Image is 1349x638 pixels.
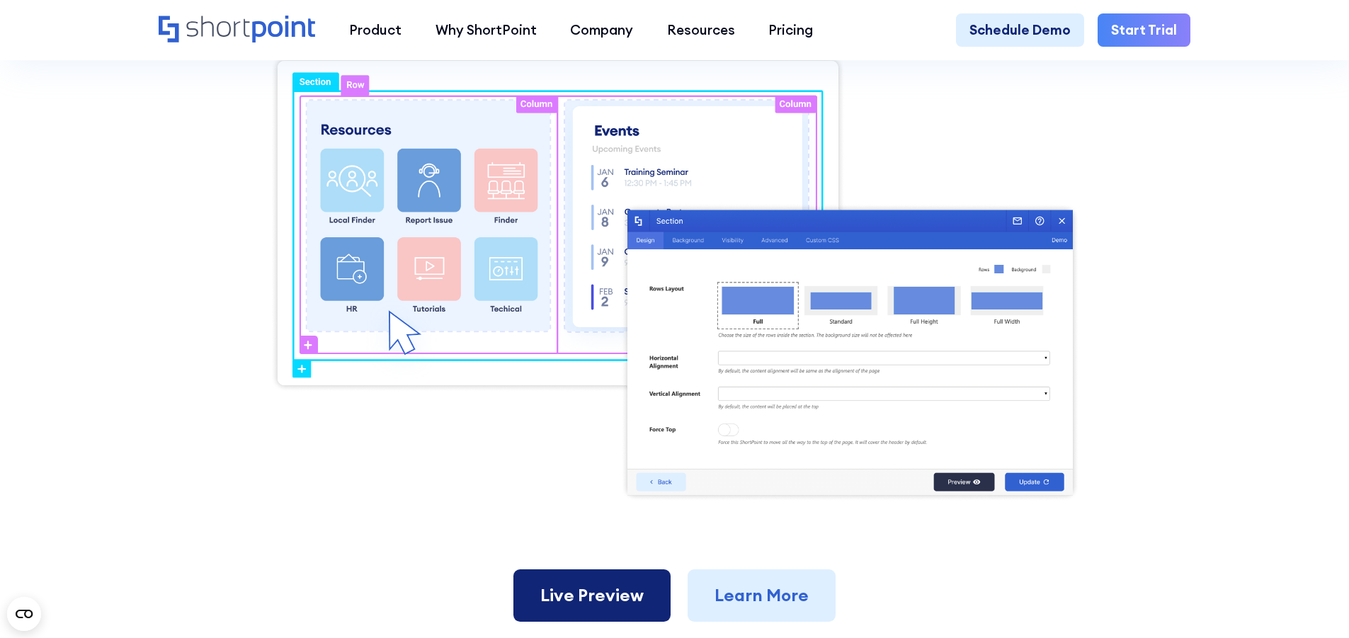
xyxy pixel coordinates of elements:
[553,13,650,47] a: Company
[956,13,1084,47] a: Schedule Demo
[667,20,735,40] div: Resources
[513,569,671,622] a: Live Preview
[419,13,554,47] a: Why ShortPoint
[159,16,315,45] a: Home
[752,13,831,47] a: Pricing
[7,597,41,631] button: Open CMP widget
[332,13,419,47] a: Product
[349,20,402,40] div: Product
[570,20,633,40] div: Company
[650,13,752,47] a: Resources
[1094,474,1349,638] iframe: Chat Widget
[688,569,836,622] a: Learn More
[436,20,537,40] div: Why ShortPoint
[768,20,813,40] div: Pricing
[1098,13,1190,47] a: Start Trial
